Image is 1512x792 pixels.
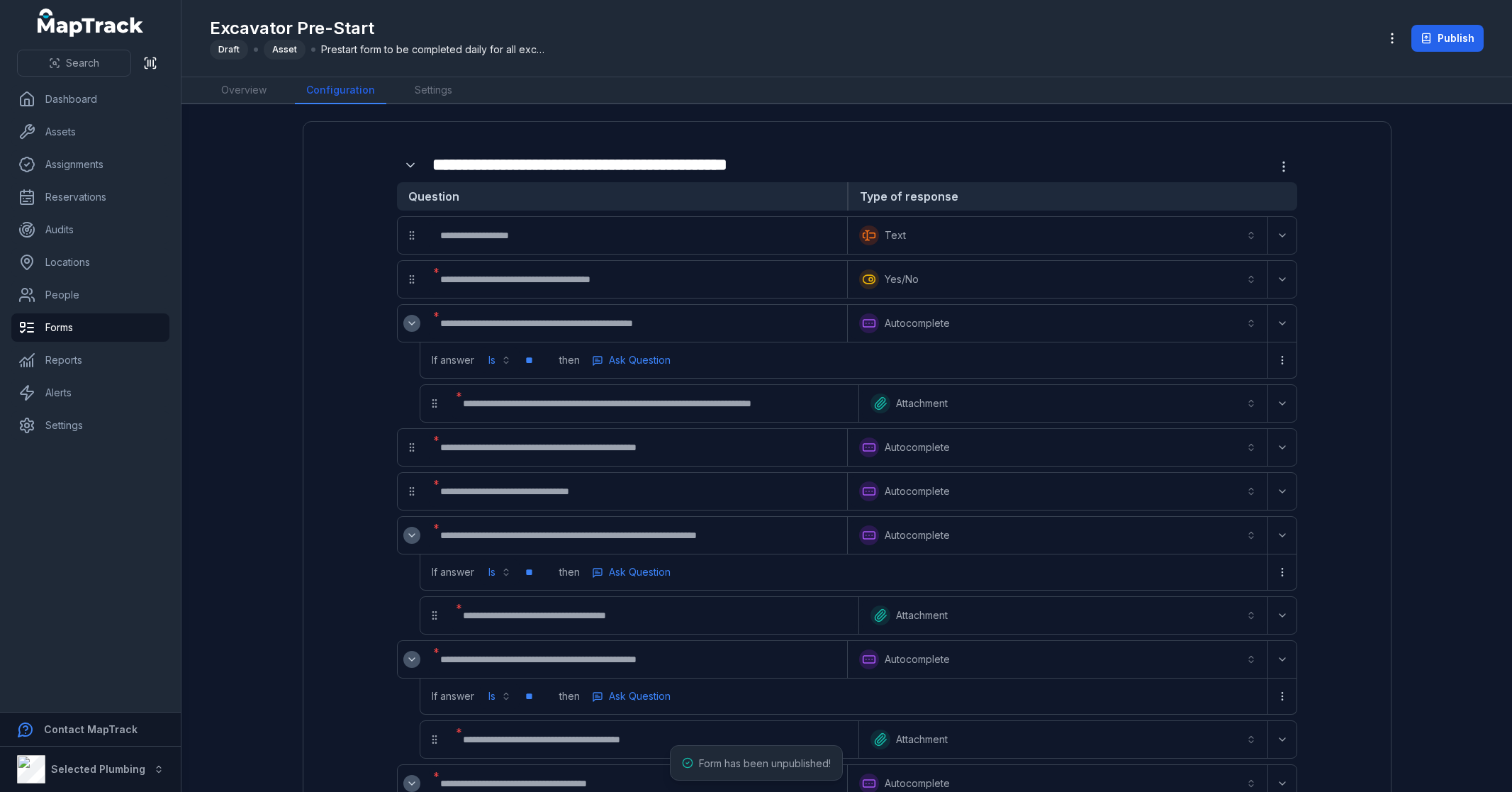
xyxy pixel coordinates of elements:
[851,308,1265,339] button: Autocomplete
[851,264,1265,295] button: Yes/No
[1271,224,1294,247] button: Expand
[11,183,169,211] a: Reservations
[398,265,426,294] div: drag
[609,353,671,367] span: Ask Question
[403,315,420,332] button: Expand
[11,150,169,179] a: Assignments
[452,724,856,755] div: :r2q:-form-item-label
[403,527,420,544] button: Expand
[11,118,169,146] a: Assets
[429,432,844,463] div: :r1c:-form-item-label
[452,388,856,419] div: :r16:-form-item-label
[1271,268,1294,291] button: Expand
[847,182,1297,211] strong: Type of response
[429,610,440,621] svg: drag
[609,689,671,703] span: Ask Question
[480,684,520,709] button: Is
[11,411,169,440] a: Settings
[429,520,844,551] div: :r1p:-form-item-label
[586,562,677,583] button: more-detail
[559,689,580,703] span: then
[406,442,418,453] svg: drag
[432,353,474,367] span: If answer
[403,651,420,668] button: Expand
[429,220,844,251] div: :rc:-form-item-label
[321,43,548,57] span: Prestart form to be completed daily for all excavators.
[295,77,386,104] a: Configuration
[586,350,677,371] button: more-detail
[429,398,440,409] svg: drag
[1271,312,1294,335] button: Expand
[851,220,1265,251] button: Text
[398,433,426,462] div: drag
[429,644,844,675] div: :r2d:-form-item-label
[420,601,449,630] div: drag
[429,734,440,745] svg: drag
[1411,25,1484,52] button: Publish
[51,763,145,775] strong: Selected Plumbing
[429,476,844,507] div: :r1i:-form-item-label
[1271,436,1294,459] button: Expand
[11,346,169,374] a: Reports
[398,645,426,674] div: :r2c:-form-item-label
[11,281,169,309] a: People
[851,644,1265,675] button: Autocomplete
[397,152,427,179] div: :r4:-form-item-label
[398,521,426,550] div: :r1o:-form-item-label
[699,757,831,769] span: Form has been unpublished!
[586,686,677,707] button: more-detail
[397,152,424,179] button: Expand
[1271,728,1294,751] button: Expand
[210,77,278,104] a: Overview
[398,309,426,338] div: :ro:-form-item-label
[1271,604,1294,627] button: Expand
[17,50,131,77] button: Search
[406,486,418,497] svg: drag
[398,477,426,506] div: drag
[403,77,464,104] a: Settings
[38,9,144,37] a: MapTrack
[11,216,169,244] a: Audits
[1270,153,1297,180] button: more-detail
[429,264,844,295] div: :ri:-form-item-label
[420,389,449,418] div: drag
[862,600,1265,631] button: Attachment
[452,600,856,631] div: :r26:-form-item-label
[1271,561,1294,584] button: more-detail
[480,347,520,373] button: Is
[11,379,169,407] a: Alerts
[44,723,138,735] strong: Contact MapTrack
[11,248,169,277] a: Locations
[480,559,520,585] button: Is
[851,432,1265,463] button: Autocomplete
[264,40,306,60] div: Asset
[1271,349,1294,372] button: more-detail
[1271,648,1294,671] button: Expand
[609,565,671,579] span: Ask Question
[397,182,847,211] strong: Question
[429,308,844,339] div: :rp:-form-item-label
[851,520,1265,551] button: Autocomplete
[210,40,248,60] div: Draft
[862,388,1265,419] button: Attachment
[559,353,580,367] span: then
[851,476,1265,507] button: Autocomplete
[432,689,474,703] span: If answer
[559,565,580,579] span: then
[862,724,1265,755] button: Attachment
[398,221,426,250] div: drag
[1271,392,1294,415] button: Expand
[406,230,418,241] svg: drag
[11,313,169,342] a: Forms
[66,56,99,70] span: Search
[420,725,449,754] div: drag
[403,775,420,792] button: Expand
[1271,480,1294,503] button: Expand
[432,565,474,579] span: If answer
[210,17,548,40] h1: Excavator Pre-Start
[406,274,418,285] svg: drag
[1271,685,1294,708] button: more-detail
[11,85,169,113] a: Dashboard
[1271,524,1294,547] button: Expand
